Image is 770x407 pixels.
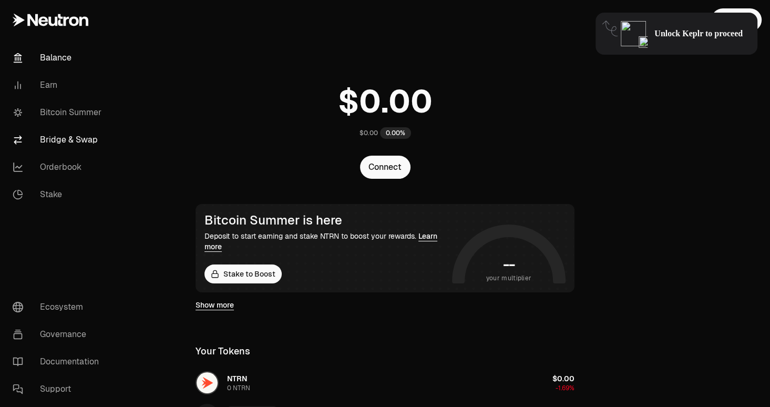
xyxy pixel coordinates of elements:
[4,375,114,403] a: Support
[4,181,114,208] a: Stake
[196,344,250,359] div: Your Tokens
[196,300,234,310] a: Show more
[486,273,532,283] span: your multiplier
[204,264,282,283] a: Stake to Boost
[503,256,515,273] h1: --
[360,129,378,137] div: $0.00
[204,231,448,252] div: Deposit to start earning and stake NTRN to boost your rewards.
[4,72,114,99] a: Earn
[4,348,114,375] a: Documentation
[711,8,762,32] button: Connect
[4,154,114,181] a: Orderbook
[4,44,114,72] a: Balance
[4,99,114,126] a: Bitcoin Summer
[654,28,743,39] span: Unlock Keplr to proceed
[4,321,114,348] a: Governance
[204,213,448,228] div: Bitcoin Summer is here
[360,156,410,179] button: Connect
[621,21,646,46] img: locked-keplr-logo-128.png
[4,126,114,154] a: Bridge & Swap
[639,36,648,48] img: icon-click-cursor.png
[4,293,114,321] a: Ecosystem
[380,127,411,139] div: 0.00%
